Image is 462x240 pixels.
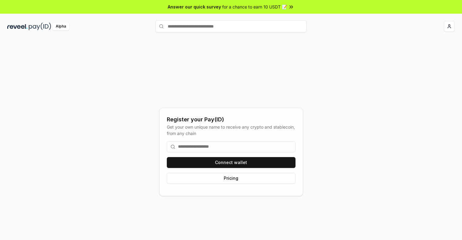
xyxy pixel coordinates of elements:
img: pay_id [29,23,51,30]
button: Connect wallet [167,157,295,168]
div: Alpha [52,23,69,30]
span: Answer our quick survey [168,4,221,10]
div: Register your Pay(ID) [167,115,295,124]
button: Pricing [167,173,295,184]
div: Get your own unique name to receive any crypto and stablecoin, from any chain [167,124,295,136]
span: for a chance to earn 10 USDT 📝 [222,4,287,10]
img: reveel_dark [7,23,28,30]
